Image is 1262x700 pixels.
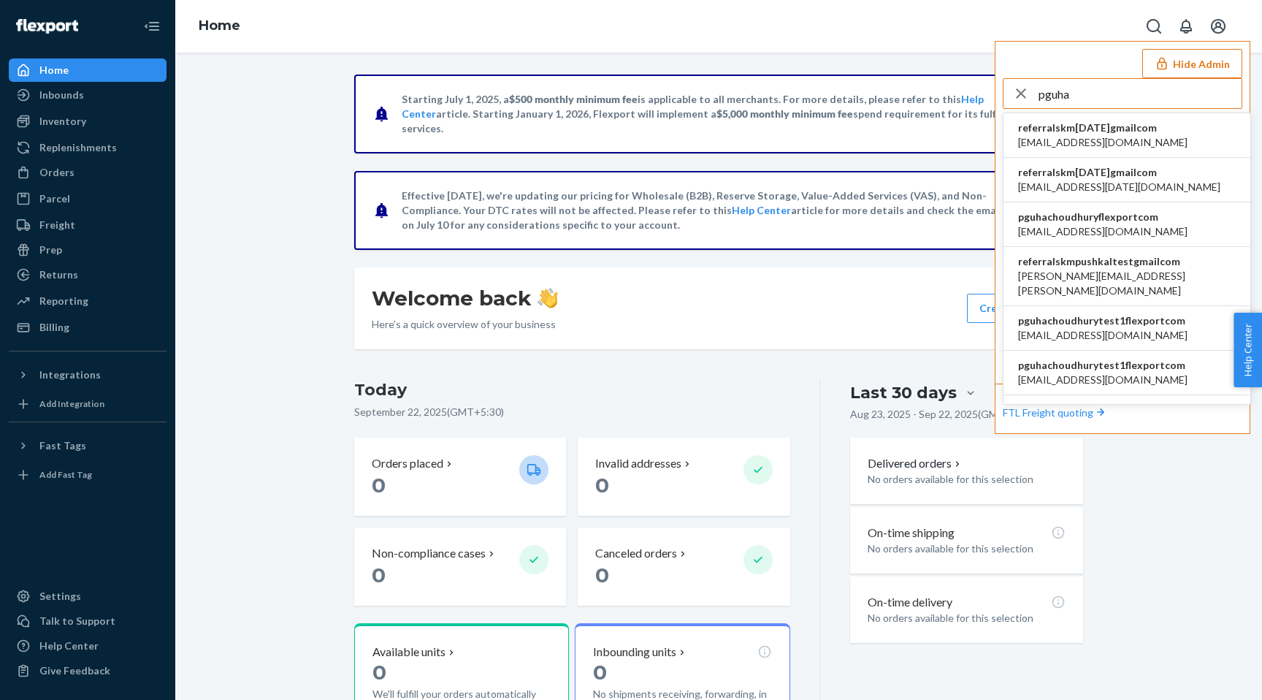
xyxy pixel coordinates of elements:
[1018,313,1188,328] span: pguhachoudhurytest1flexportcom
[716,107,853,120] span: $5,000 monthly minimum fee
[1018,403,1188,417] span: pguhachoudhurytest3flexportcom
[39,63,69,77] div: Home
[9,213,167,237] a: Freight
[9,187,167,210] a: Parcel
[1003,406,1108,419] a: FTL Freight quoting
[850,407,1035,422] p: Aug 23, 2025 - Sep 22, 2025 ( GMT+5:30 )
[1018,210,1188,224] span: pguhachoudhuryflexportcom
[39,639,99,653] div: Help Center
[1142,49,1242,78] button: Hide Admin
[9,434,167,457] button: Fast Tags
[1018,165,1220,180] span: referralskm[DATE]gmailcom
[1039,79,1242,108] input: Search or paste seller ID
[868,525,955,541] p: On-time shipping
[354,528,566,606] button: Non-compliance cases 0
[372,660,386,685] span: 0
[868,455,963,472] button: Delivered orders
[1018,328,1188,343] span: [EMAIL_ADDRESS][DOMAIN_NAME]
[9,463,167,487] a: Add Fast Tag
[868,611,1066,625] p: No orders available for this selection
[538,288,558,308] img: hand-wave emoji
[593,660,607,685] span: 0
[16,19,78,34] img: Flexport logo
[593,644,676,661] p: Inbounding units
[850,381,957,404] div: Last 30 days
[372,644,445,661] p: Available units
[9,238,167,262] a: Prep
[9,585,167,608] a: Settings
[372,317,558,332] p: Here’s a quick overview of your business
[372,285,558,311] h1: Welcome back
[868,472,1066,487] p: No orders available for this selection
[595,563,609,587] span: 0
[1018,358,1188,373] span: pguhachoudhurytest1flexportcom
[372,473,386,498] span: 0
[402,189,1033,232] p: Effective [DATE], we're updating our pricing for Wholesale (B2B), Reserve Storage, Value-Added Se...
[868,541,1066,556] p: No orders available for this selection
[9,83,167,107] a: Inbounds
[595,455,681,472] p: Invalid addresses
[1018,224,1188,239] span: [EMAIL_ADDRESS][DOMAIN_NAME]
[354,438,566,516] button: Orders placed 0
[9,263,167,286] a: Returns
[1018,180,1220,194] span: [EMAIL_ADDRESS][DATE][DOMAIN_NAME]
[1018,254,1236,269] span: referralskmpushkaltestgmailcom
[402,92,1033,136] p: Starting July 1, 2025, a is applicable to all merchants. For more details, please refer to this a...
[354,405,790,419] p: September 22, 2025 ( GMT+5:30 )
[1018,269,1236,298] span: [PERSON_NAME][EMAIL_ADDRESS][PERSON_NAME][DOMAIN_NAME]
[1018,373,1188,387] span: [EMAIL_ADDRESS][DOMAIN_NAME]
[595,545,677,562] p: Canceled orders
[39,614,115,628] div: Talk to Support
[1171,12,1201,41] button: Open notifications
[39,397,104,410] div: Add Integration
[39,468,92,481] div: Add Fast Tag
[1018,135,1188,150] span: [EMAIL_ADDRESS][DOMAIN_NAME]
[9,136,167,159] a: Replenishments
[578,528,789,606] button: Canceled orders 0
[9,659,167,682] button: Give Feedback
[199,18,240,34] a: Home
[509,93,638,105] span: $500 monthly minimum fee
[39,267,78,282] div: Returns
[9,392,167,416] a: Add Integration
[39,191,70,206] div: Parcel
[372,545,486,562] p: Non-compliance cases
[9,316,167,339] a: Billing
[1018,121,1188,135] span: referralskm[DATE]gmailcom
[372,455,443,472] p: Orders placed
[578,438,789,516] button: Invalid addresses 0
[39,243,62,257] div: Prep
[9,609,167,633] a: Talk to Support
[39,165,74,180] div: Orders
[1204,12,1233,41] button: Open account menu
[9,289,167,313] a: Reporting
[39,218,75,232] div: Freight
[1234,313,1262,387] button: Help Center
[595,473,609,498] span: 0
[39,320,69,335] div: Billing
[732,204,791,216] a: Help Center
[868,594,952,611] p: On-time delivery
[39,438,86,453] div: Fast Tags
[39,294,88,308] div: Reporting
[39,114,86,129] div: Inventory
[39,368,101,382] div: Integrations
[137,12,167,41] button: Close Navigation
[39,663,110,678] div: Give Feedback
[39,140,117,155] div: Replenishments
[9,58,167,82] a: Home
[9,634,167,658] a: Help Center
[354,378,790,402] h3: Today
[967,294,1066,323] button: Create new
[1139,12,1169,41] button: Open Search Box
[372,563,386,587] span: 0
[39,589,81,604] div: Settings
[9,110,167,133] a: Inventory
[9,161,167,184] a: Orders
[187,5,252,47] ol: breadcrumbs
[9,363,167,387] button: Integrations
[39,88,84,102] div: Inbounds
